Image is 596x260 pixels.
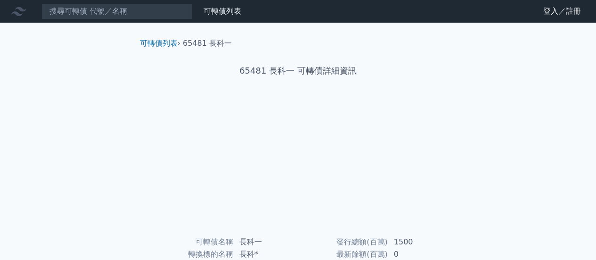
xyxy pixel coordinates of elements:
h1: 65481 長科一 可轉債詳細資訊 [132,64,464,77]
li: › [140,38,180,49]
td: 發行總額(百萬) [298,236,388,248]
a: 可轉債列表 [140,39,178,48]
a: 登入／註冊 [536,4,588,19]
li: 65481 長科一 [183,38,232,49]
td: 1500 [388,236,453,248]
a: 可轉債列表 [204,7,241,16]
td: 可轉債名稱 [144,236,234,248]
td: 長科一 [234,236,298,248]
input: 搜尋可轉債 代號／名稱 [41,3,192,19]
